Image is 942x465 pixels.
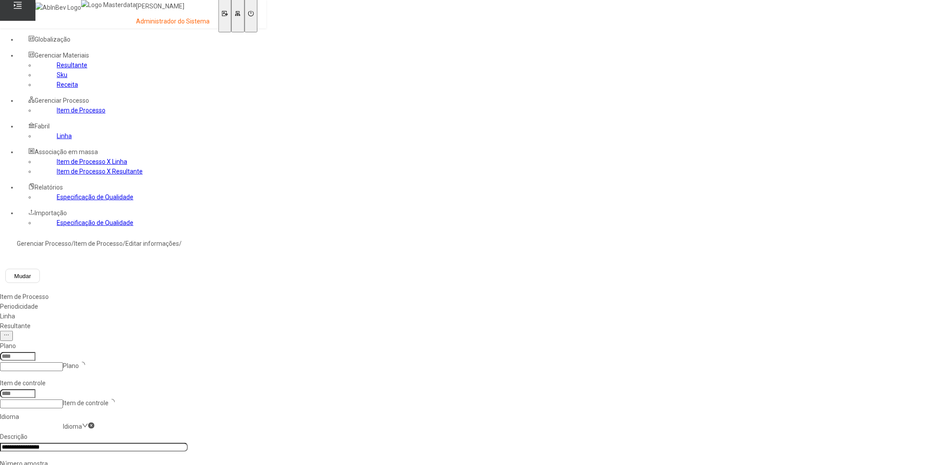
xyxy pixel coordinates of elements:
a: Item de Processo X Linha [57,158,127,165]
a: Item de Processo [57,107,105,114]
p: [PERSON_NAME] [136,2,210,11]
nz-select-placeholder: Idioma [63,423,82,430]
a: Especificação de Qualidade [57,219,133,226]
a: Item de Processo [74,240,123,247]
a: Especificação de Qualidade [57,194,133,201]
span: Gerenciar Processo [35,97,89,104]
nz-breadcrumb-separator: / [123,240,125,247]
a: Receita [57,81,78,88]
span: Importação [35,209,67,217]
nz-select-placeholder: Item de controle [63,399,109,407]
a: Resultante [57,62,87,69]
nz-breadcrumb-separator: / [179,240,182,247]
span: Fabril [35,123,50,130]
nz-breadcrumb-separator: / [71,240,74,247]
a: Gerenciar Processo [17,240,71,247]
span: Associação em massa [35,148,98,155]
span: Relatórios [35,184,63,191]
a: Editar informações [125,240,179,247]
p: Administrador do Sistema [136,17,210,26]
nz-select-placeholder: Plano [63,362,79,369]
a: Item de Processo X Resultante [57,168,143,175]
span: Mudar [14,273,31,279]
a: Linha [57,132,72,139]
button: Mudar [5,269,40,283]
img: AbInBev Logo [35,3,81,12]
span: Gerenciar Materiais [35,52,89,59]
span: Globalização [35,36,70,43]
a: Sku [57,71,67,78]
